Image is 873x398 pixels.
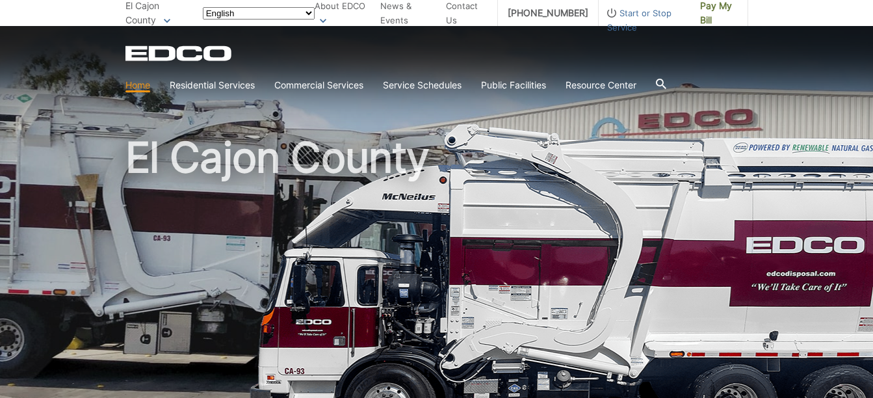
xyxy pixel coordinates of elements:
a: Resource Center [566,78,636,92]
a: Service Schedules [383,78,462,92]
a: Public Facilities [481,78,546,92]
a: EDCD logo. Return to the homepage. [125,46,233,61]
select: Select a language [203,7,315,20]
a: Commercial Services [274,78,363,92]
a: Home [125,78,150,92]
a: Residential Services [170,78,255,92]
